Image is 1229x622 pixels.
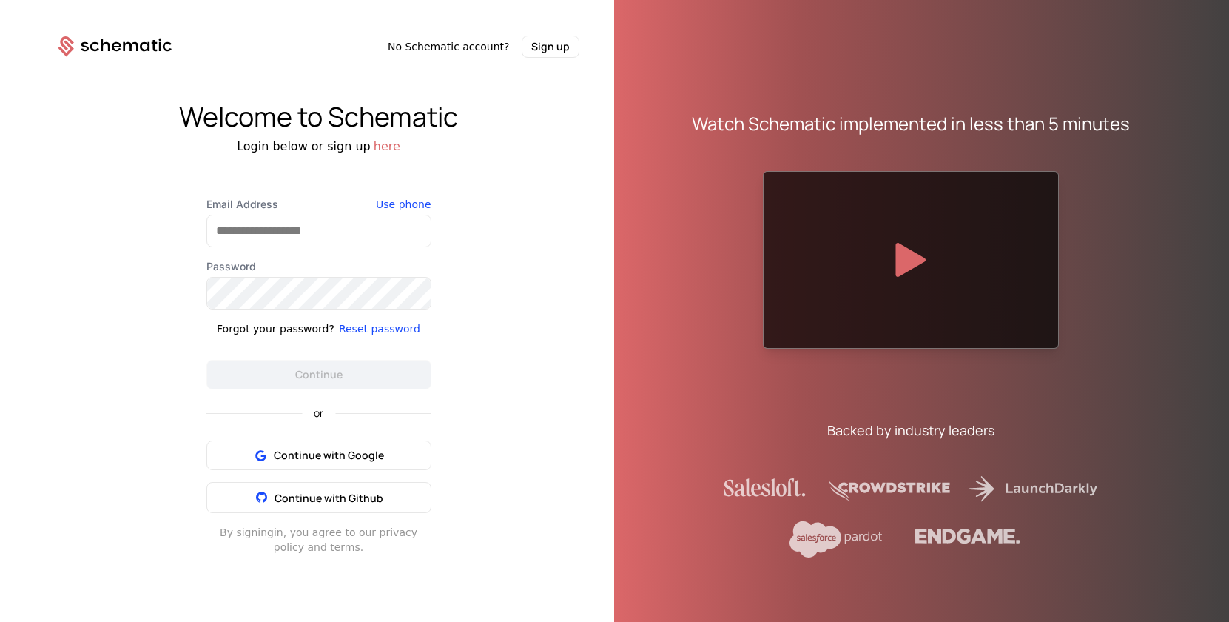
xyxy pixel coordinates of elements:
button: Use phone [376,197,431,212]
button: Sign up [522,36,579,58]
button: Continue [206,360,431,389]
button: Continue with Github [206,482,431,513]
span: or [302,408,335,418]
a: terms [330,541,360,553]
a: policy [274,541,304,553]
label: Password [206,259,431,274]
div: By signing in , you agree to our privacy and . [206,525,431,555]
div: Backed by industry leaders [827,420,994,441]
button: Reset password [339,321,420,336]
span: No Schematic account? [388,39,510,54]
div: Welcome to Schematic [23,102,615,132]
div: Forgot your password? [217,321,334,336]
button: Continue with Google [206,441,431,470]
div: Login below or sign up [23,138,615,155]
button: here [374,138,400,155]
label: Email Address [206,197,431,212]
span: Continue with Google [274,448,384,463]
div: Watch Schematic implemented in less than 5 minutes [692,112,1130,136]
span: Continue with Github [275,491,383,505]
